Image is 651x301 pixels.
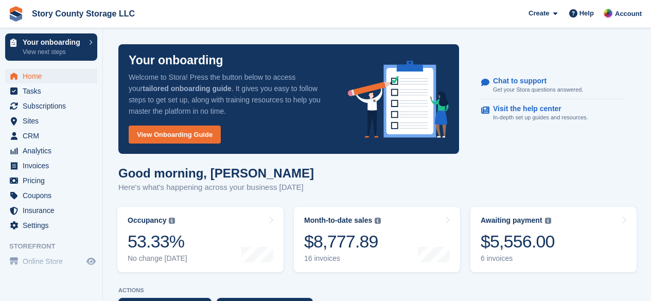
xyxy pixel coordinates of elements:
div: Occupancy [128,216,166,225]
a: Story County Storage LLC [28,5,139,22]
a: menu [5,188,97,203]
p: In-depth set up guides and resources. [493,113,588,122]
p: Visit the help center [493,104,580,113]
span: Insurance [23,203,84,218]
span: Create [529,8,549,19]
div: $5,556.00 [481,231,555,252]
a: Your onboarding View next steps [5,33,97,61]
a: menu [5,84,97,98]
a: Visit the help center In-depth set up guides and resources. [481,99,626,127]
p: Get your Stora questions answered. [493,85,583,94]
a: menu [5,158,97,173]
a: menu [5,173,97,188]
a: menu [5,69,97,83]
div: Month-to-date sales [304,216,372,225]
a: menu [5,129,97,143]
img: icon-info-grey-7440780725fd019a000dd9b08b2336e03edf1995a4989e88bcd33f0948082b44.svg [545,218,551,224]
span: Tasks [23,84,84,98]
h1: Good morning, [PERSON_NAME] [118,166,314,180]
span: CRM [23,129,84,143]
a: menu [5,254,97,269]
span: Pricing [23,173,84,188]
span: Storefront [9,241,102,252]
a: Chat to support Get your Stora questions answered. [481,72,626,100]
span: Account [615,9,642,19]
span: Analytics [23,144,84,158]
strong: tailored onboarding guide [143,84,232,93]
span: Invoices [23,158,84,173]
p: Here's what's happening across your business [DATE] [118,182,314,193]
img: stora-icon-8386f47178a22dfd0bd8f6a31ec36ba5ce8667c1dd55bd0f319d3a0aa187defe.svg [8,6,24,22]
a: Occupancy 53.33% No change [DATE] [117,207,284,272]
img: Leah Hattan [603,8,613,19]
a: menu [5,203,97,218]
span: Subscriptions [23,99,84,113]
a: menu [5,114,97,128]
a: menu [5,99,97,113]
img: icon-info-grey-7440780725fd019a000dd9b08b2336e03edf1995a4989e88bcd33f0948082b44.svg [375,218,381,224]
p: Your onboarding [129,55,223,66]
p: Chat to support [493,77,575,85]
a: menu [5,144,97,158]
span: Help [579,8,594,19]
a: menu [5,218,97,233]
p: View next steps [23,47,84,57]
div: 6 invoices [481,254,555,263]
img: onboarding-info-6c161a55d2c0e0a8cae90662b2fe09162a5109e8cc188191df67fb4f79e88e88.svg [348,61,449,138]
p: Welcome to Stora! Press the button below to access your . It gives you easy to follow steps to ge... [129,72,331,117]
div: Awaiting payment [481,216,542,225]
span: Coupons [23,188,84,203]
a: Awaiting payment $5,556.00 6 invoices [470,207,637,272]
a: Month-to-date sales $8,777.89 16 invoices [294,207,460,272]
span: Online Store [23,254,84,269]
a: Preview store [85,255,97,268]
p: ACTIONS [118,287,636,294]
a: View Onboarding Guide [129,126,221,144]
img: icon-info-grey-7440780725fd019a000dd9b08b2336e03edf1995a4989e88bcd33f0948082b44.svg [169,218,175,224]
div: 16 invoices [304,254,381,263]
div: 53.33% [128,231,187,252]
span: Home [23,69,84,83]
p: Your onboarding [23,39,84,46]
div: $8,777.89 [304,231,381,252]
span: Sites [23,114,84,128]
span: Settings [23,218,84,233]
div: No change [DATE] [128,254,187,263]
